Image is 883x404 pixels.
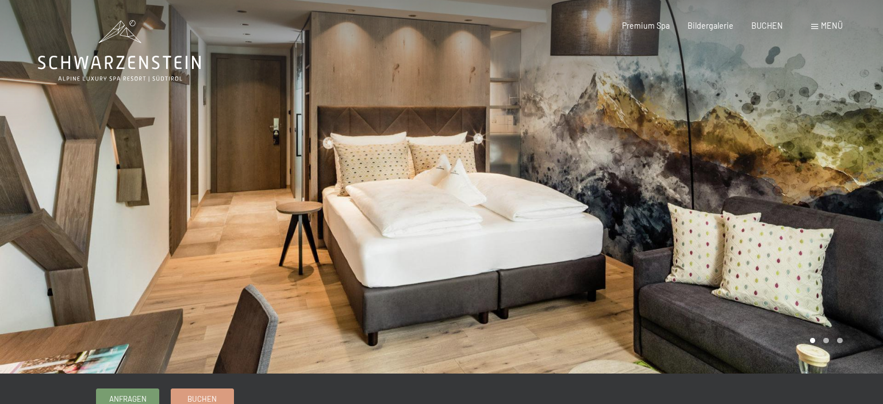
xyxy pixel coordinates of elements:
[821,21,843,30] span: Menü
[622,21,670,30] a: Premium Spa
[109,394,147,404] span: Anfragen
[751,21,783,30] a: BUCHEN
[688,21,734,30] a: Bildergalerie
[187,394,217,404] span: Buchen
